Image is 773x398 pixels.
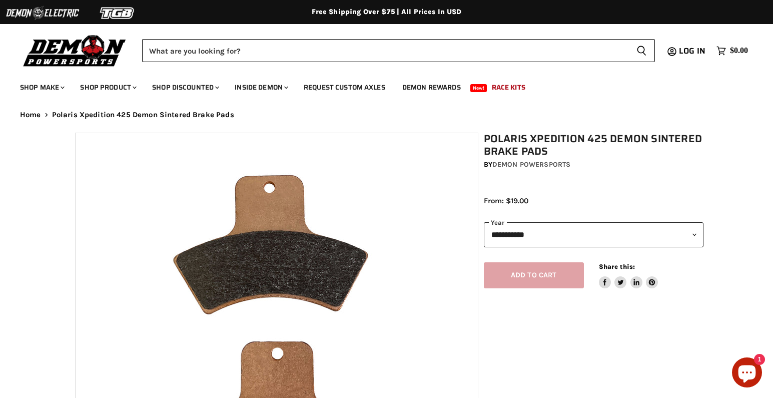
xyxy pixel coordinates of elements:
a: Inside Demon [227,77,294,98]
button: Search [628,39,655,62]
span: Log in [679,45,705,57]
a: Demon Powersports [492,160,570,169]
img: Demon Powersports [20,33,130,68]
a: Shop Discounted [145,77,225,98]
span: Polaris Xpedition 425 Demon Sintered Brake Pads [52,111,234,119]
a: Shop Product [73,77,143,98]
aside: Share this: [599,262,658,289]
form: Product [142,39,655,62]
inbox-online-store-chat: Shopify online store chat [729,357,765,390]
a: $0.00 [711,44,753,58]
h1: Polaris Xpedition 425 Demon Sintered Brake Pads [484,133,704,158]
span: From: $19.00 [484,196,528,205]
a: Request Custom Axles [296,77,393,98]
a: Home [20,111,41,119]
select: year [484,222,704,247]
img: Demon Electric Logo 2 [5,4,80,23]
a: Demon Rewards [395,77,468,98]
img: TGB Logo 2 [80,4,155,23]
ul: Main menu [13,73,745,98]
a: Log in [674,47,711,56]
a: Race Kits [484,77,533,98]
span: Share this: [599,263,635,270]
span: New! [470,84,487,92]
div: by [484,159,704,170]
a: Shop Make [13,77,71,98]
span: $0.00 [730,46,748,56]
input: Search [142,39,628,62]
